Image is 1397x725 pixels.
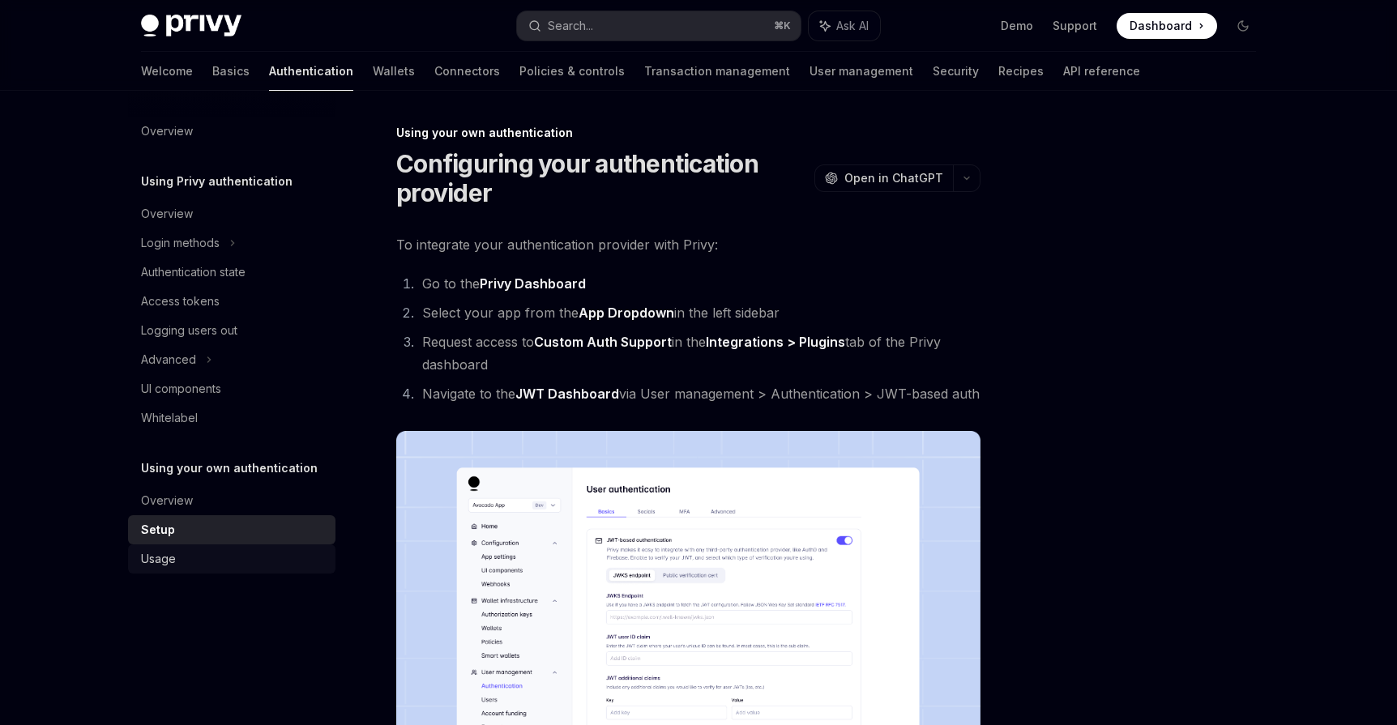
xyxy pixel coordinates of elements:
[128,117,335,146] a: Overview
[517,11,801,41] button: Search...⌘K
[128,287,335,316] a: Access tokens
[128,515,335,544] a: Setup
[836,18,869,34] span: Ask AI
[396,233,980,256] span: To integrate your authentication provider with Privy:
[141,262,246,282] div: Authentication state
[774,19,791,32] span: ⌘ K
[141,52,193,91] a: Welcome
[141,172,293,191] h5: Using Privy authentication
[810,52,913,91] a: User management
[373,52,415,91] a: Wallets
[417,301,980,324] li: Select your app from the in the left sidebar
[515,386,619,403] a: JWT Dashboard
[480,275,586,292] a: Privy Dashboard
[1063,52,1140,91] a: API reference
[141,204,193,224] div: Overview
[141,122,193,141] div: Overview
[141,233,220,253] div: Login methods
[396,149,808,207] h1: Configuring your authentication provider
[809,11,880,41] button: Ask AI
[844,170,943,186] span: Open in ChatGPT
[128,403,335,433] a: Whitelabel
[644,52,790,91] a: Transaction management
[1130,18,1192,34] span: Dashboard
[128,316,335,345] a: Logging users out
[396,125,980,141] div: Using your own authentication
[141,292,220,311] div: Access tokens
[141,458,318,478] h5: Using your own authentication
[141,491,193,510] div: Overview
[434,52,500,91] a: Connectors
[269,52,353,91] a: Authentication
[548,16,593,36] div: Search...
[1230,13,1256,39] button: Toggle dark mode
[933,52,979,91] a: Security
[212,52,250,91] a: Basics
[141,549,176,569] div: Usage
[417,382,980,405] li: Navigate to the via User management > Authentication > JWT-based auth
[141,15,241,37] img: dark logo
[998,52,1044,91] a: Recipes
[1117,13,1217,39] a: Dashboard
[128,544,335,574] a: Usage
[706,334,845,351] a: Integrations > Plugins
[1001,18,1033,34] a: Demo
[141,520,175,539] div: Setup
[417,331,980,376] li: Request access to in the tab of the Privy dashboard
[128,199,335,228] a: Overview
[534,334,672,350] strong: Custom Auth Support
[141,408,198,428] div: Whitelabel
[141,321,237,340] div: Logging users out
[1053,18,1097,34] a: Support
[141,379,221,399] div: UI components
[579,305,674,321] strong: App Dropdown
[519,52,625,91] a: Policies & controls
[128,258,335,287] a: Authentication state
[417,272,980,295] li: Go to the
[128,486,335,515] a: Overview
[128,374,335,403] a: UI components
[141,350,196,369] div: Advanced
[814,164,953,192] button: Open in ChatGPT
[480,275,586,292] strong: Privy Dashboard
